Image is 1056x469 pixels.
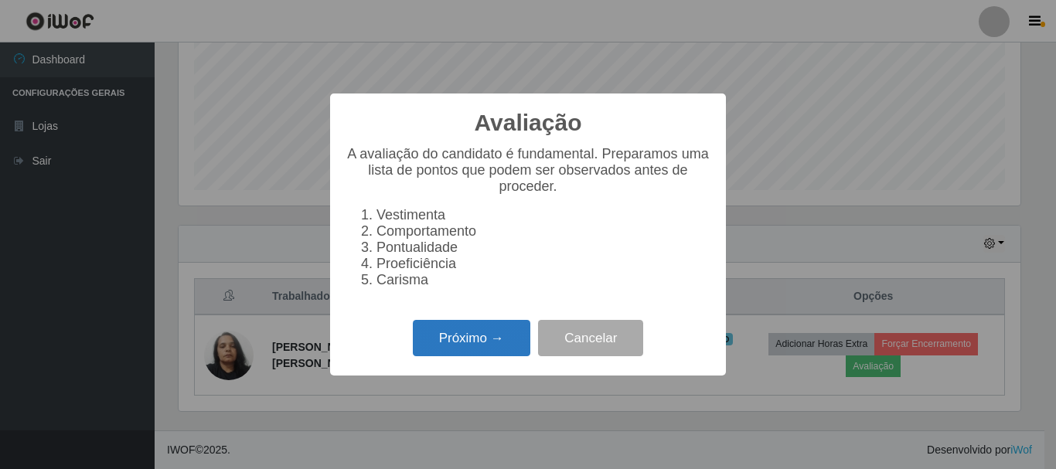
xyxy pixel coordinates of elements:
li: Vestimenta [376,207,710,223]
li: Proeficiência [376,256,710,272]
li: Comportamento [376,223,710,240]
button: Cancelar [538,320,643,356]
p: A avaliação do candidato é fundamental. Preparamos uma lista de pontos que podem ser observados a... [346,146,710,195]
h2: Avaliação [475,109,582,137]
li: Carisma [376,272,710,288]
li: Pontualidade [376,240,710,256]
button: Próximo → [413,320,530,356]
